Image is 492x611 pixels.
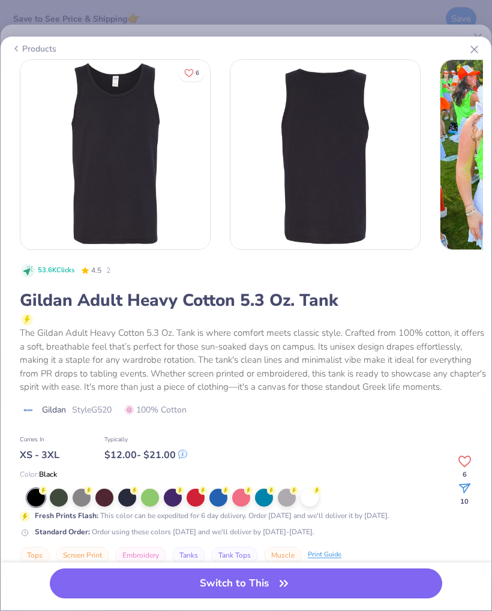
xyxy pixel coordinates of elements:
div: Comes In [20,435,59,444]
img: brand logo [20,405,36,415]
div: Typically [104,435,187,444]
button: Like [179,64,205,82]
span: 6 [196,70,199,76]
div: Products [11,43,56,55]
span: 10 [460,497,469,507]
span: 2 [106,265,110,276]
div: Color: [20,469,490,480]
button: Tanks [172,547,205,564]
div: The Gildan Adult Heavy Cotton 5.3 Oz. Tank is where comfort meets classic style. Crafted from 100... [20,326,490,394]
div: This color can be expedited for 6 day delivery. Order [DATE] and we'll deliver it by [DATE]. [35,510,389,521]
button: Switch to This [50,568,442,598]
div: $ 12.00 - $ 21.00 [104,448,187,463]
button: Screen Print [56,547,109,564]
span: 4.5 [91,266,101,275]
div: Order using these colors [DATE] and we'll deliver by [DATE]-[DATE]. [35,526,314,537]
img: Front [20,60,210,249]
span: Style G520 [72,404,112,416]
div: Print Guide [308,550,341,560]
button: Embroidery [115,547,166,564]
span: 6 [463,472,467,478]
span: 100% Cotton [125,404,187,416]
span: 53.6K Clicks [38,266,74,276]
span: Gildan [42,404,66,416]
div: XS - 3XL [20,448,59,463]
div: Gildan Adult Heavy Cotton 5.3 Oz. Tank [20,289,490,312]
span: Black [39,469,57,479]
strong: Fresh Prints Flash : [35,511,98,520]
button: Tank Tops [211,547,258,564]
img: Back [230,60,420,249]
button: Like [458,452,471,481]
strong: Standard Order : [35,527,90,537]
button: Muscle [264,547,302,564]
button: Tops [20,547,50,564]
button: share [458,481,471,507]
